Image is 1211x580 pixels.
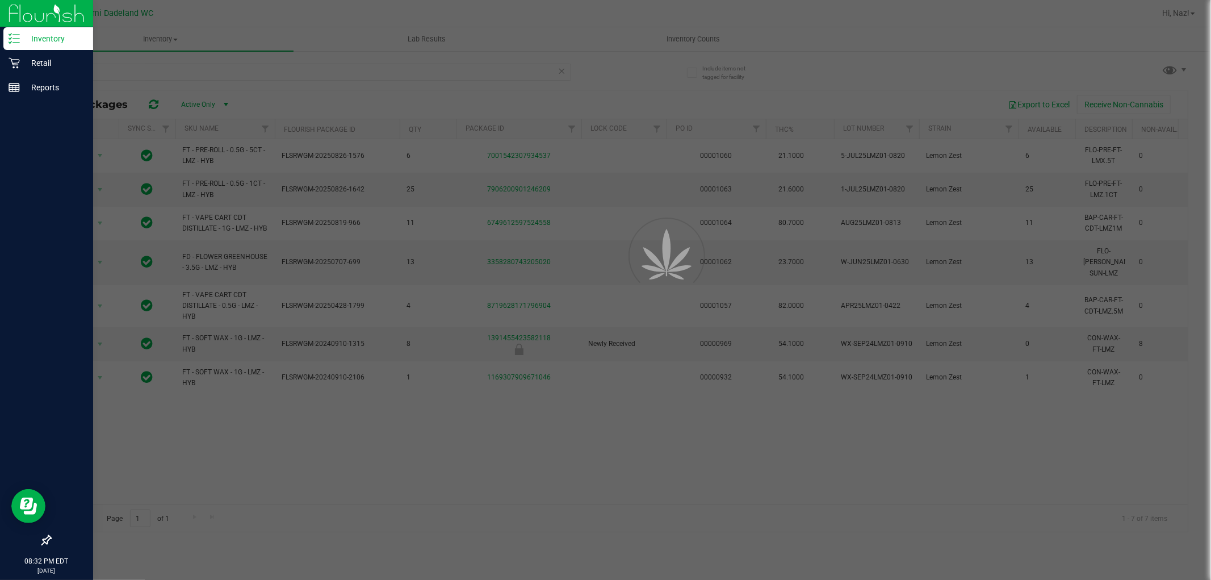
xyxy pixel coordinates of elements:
iframe: Resource center [11,489,45,523]
inline-svg: Retail [9,57,20,69]
inline-svg: Reports [9,82,20,93]
p: 08:32 PM EDT [5,556,88,566]
p: Inventory [20,32,88,45]
p: Reports [20,81,88,94]
p: [DATE] [5,566,88,575]
p: Retail [20,56,88,70]
inline-svg: Inventory [9,33,20,44]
